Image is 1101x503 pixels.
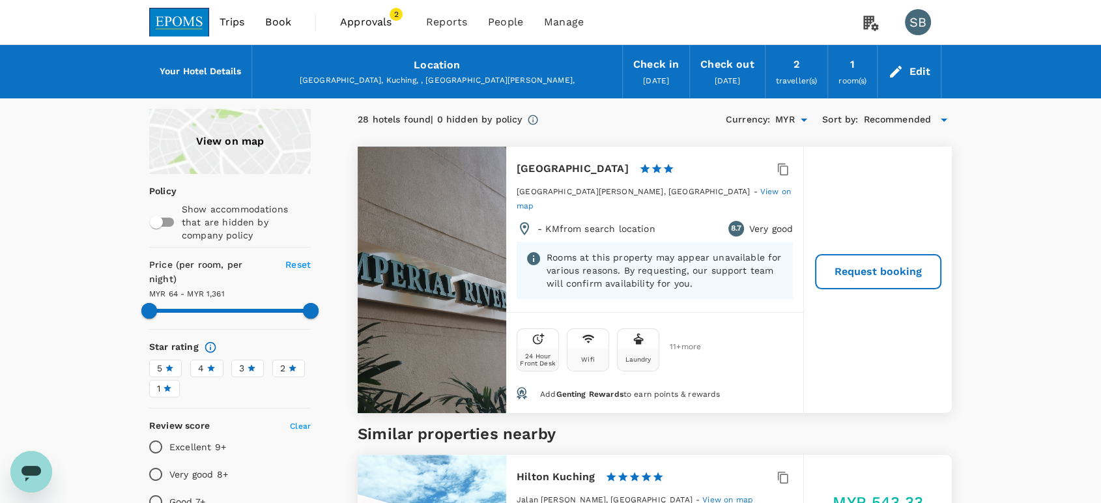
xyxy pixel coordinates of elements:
div: Location [414,56,460,74]
span: 2 [390,8,403,21]
div: Check out [700,55,754,74]
div: 1 [850,55,855,74]
span: [DATE] [714,76,740,85]
div: Laundry [625,356,651,363]
span: Book [265,14,291,30]
p: - KM from search location [537,222,655,235]
div: 2 [794,55,799,74]
div: Wifi [581,356,595,363]
span: [GEOGRAPHIC_DATA][PERSON_NAME], [GEOGRAPHIC_DATA] [517,187,750,196]
h6: Hilton Kuching [517,468,595,486]
span: Clear [290,422,311,431]
h5: Similar properties nearby [358,424,952,444]
div: SB [905,9,931,35]
span: Reset [285,259,311,270]
a: View on map [517,186,791,210]
p: Excellent 9+ [169,440,226,453]
span: Approvals [340,14,405,30]
span: 8.7 [730,222,741,235]
span: Genting Rewards [556,390,623,399]
a: View on map [149,109,311,174]
h6: Your Hotel Details [160,65,241,79]
span: Manage [544,14,584,30]
h6: Review score [149,419,210,433]
span: traveller(s) [776,76,818,85]
span: 1 [157,382,160,395]
div: 28 hotels found | 0 hidden by policy [358,113,522,127]
p: Very good 8+ [169,468,228,481]
div: Edit [909,63,930,81]
div: 24 Hour Front Desk [520,352,556,367]
h6: Star rating [149,340,199,354]
span: 11 + more [670,343,689,351]
p: Show accommodations that are hidden by company policy [182,203,309,242]
div: [GEOGRAPHIC_DATA], Kuching, , [GEOGRAPHIC_DATA][PERSON_NAME], [263,74,612,87]
span: 4 [198,362,204,375]
p: Very good [749,222,793,235]
div: Check in [633,55,679,74]
span: 5 [157,362,162,375]
button: Request booking [815,254,941,289]
h6: [GEOGRAPHIC_DATA] [517,160,629,178]
span: View on map [517,187,791,210]
img: EPOMS SDN BHD [149,8,209,36]
span: Add to earn points & rewards [540,390,720,399]
iframe: Button to launch messaging window [10,451,52,493]
span: [DATE] [643,76,669,85]
h6: Currency : [726,113,770,127]
p: Policy [149,184,158,197]
span: Trips [220,14,245,30]
span: room(s) [838,76,866,85]
span: Recommended [863,113,931,127]
svg: Star ratings are awarded to properties to represent the quality of services, facilities, and amen... [204,341,217,354]
span: Reports [426,14,467,30]
span: 3 [239,362,244,375]
span: 2 [280,362,285,375]
h6: Sort by : [822,113,858,127]
span: MYR 64 - MYR 1,361 [149,289,225,298]
span: People [488,14,523,30]
h6: Price (per room, per night) [149,258,270,287]
p: Rooms at this property may appear unavailable for various reasons. By requesting, our support tea... [547,251,784,290]
button: Open [795,111,813,129]
span: - [754,187,760,196]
